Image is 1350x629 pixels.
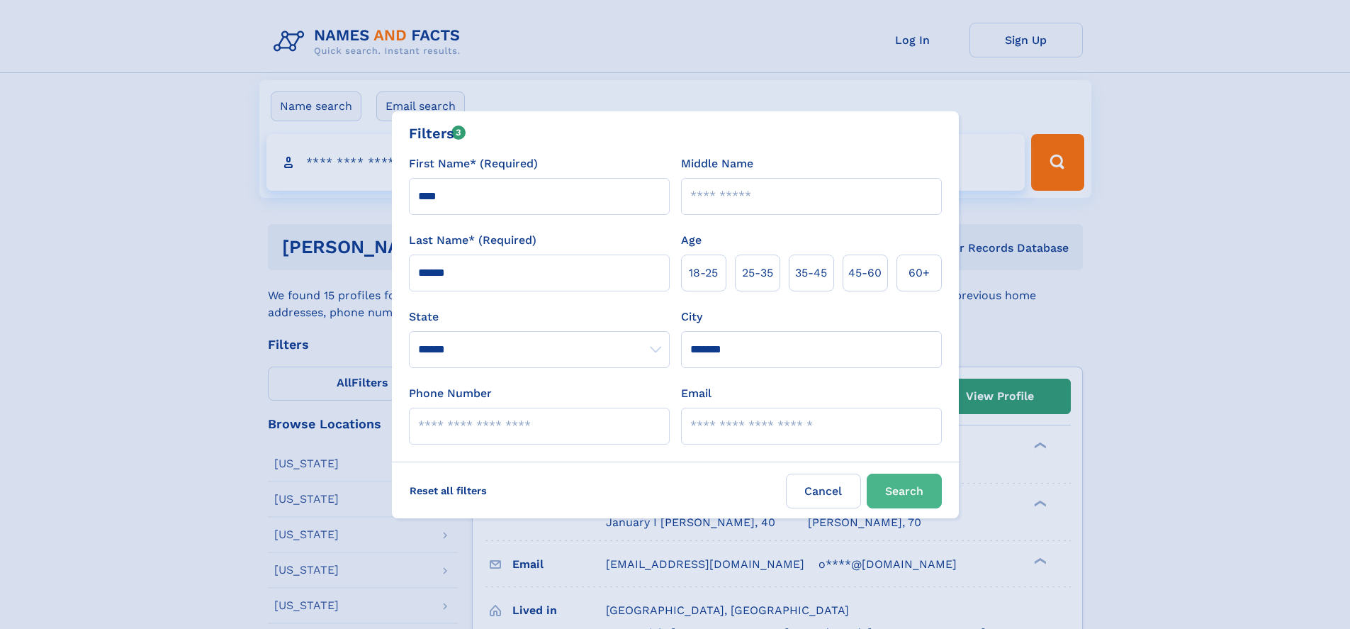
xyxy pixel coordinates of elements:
[742,265,773,282] span: 25‑35
[400,474,496,508] label: Reset all filters
[848,265,882,282] span: 45‑60
[867,474,942,508] button: Search
[409,385,492,402] label: Phone Number
[786,474,861,508] label: Cancel
[681,385,711,402] label: Email
[681,308,702,325] label: City
[909,265,930,282] span: 60+
[689,265,718,282] span: 18‑25
[409,232,536,249] label: Last Name* (Required)
[795,265,827,282] span: 35‑45
[409,155,538,172] label: First Name* (Required)
[681,155,753,172] label: Middle Name
[681,232,702,249] label: Age
[409,123,466,144] div: Filters
[409,308,670,325] label: State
